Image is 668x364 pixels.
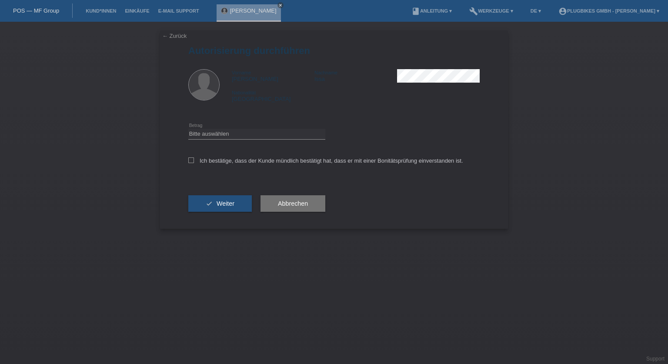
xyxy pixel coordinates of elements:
a: ← Zurück [162,33,187,39]
button: Abbrechen [261,195,325,212]
a: [PERSON_NAME] [230,7,277,14]
span: Nachname [314,70,337,75]
a: close [277,2,284,8]
a: bookAnleitung ▾ [407,8,456,13]
a: Kund*innen [81,8,120,13]
div: Issa [314,69,397,82]
button: check Weiter [188,195,252,212]
a: Support [646,356,665,362]
span: Abbrechen [278,200,308,207]
a: E-Mail Support [154,8,204,13]
span: Nationalität [232,90,256,95]
div: [GEOGRAPHIC_DATA] [232,89,314,102]
span: Vorname [232,70,251,75]
a: DE ▾ [526,8,545,13]
a: buildWerkzeuge ▾ [465,8,518,13]
span: Weiter [217,200,234,207]
label: Ich bestätige, dass der Kunde mündlich bestätigt hat, dass er mit einer Bonitätsprüfung einversta... [188,157,463,164]
i: check [206,200,213,207]
i: close [278,3,283,7]
a: Einkäufe [120,8,154,13]
div: [PERSON_NAME] [232,69,314,82]
a: account_circlePlugBikes GmbH - [PERSON_NAME] ▾ [554,8,664,13]
i: account_circle [558,7,567,16]
h1: Autorisierung durchführen [188,45,480,56]
i: book [411,7,420,16]
a: POS — MF Group [13,7,59,14]
i: build [469,7,478,16]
